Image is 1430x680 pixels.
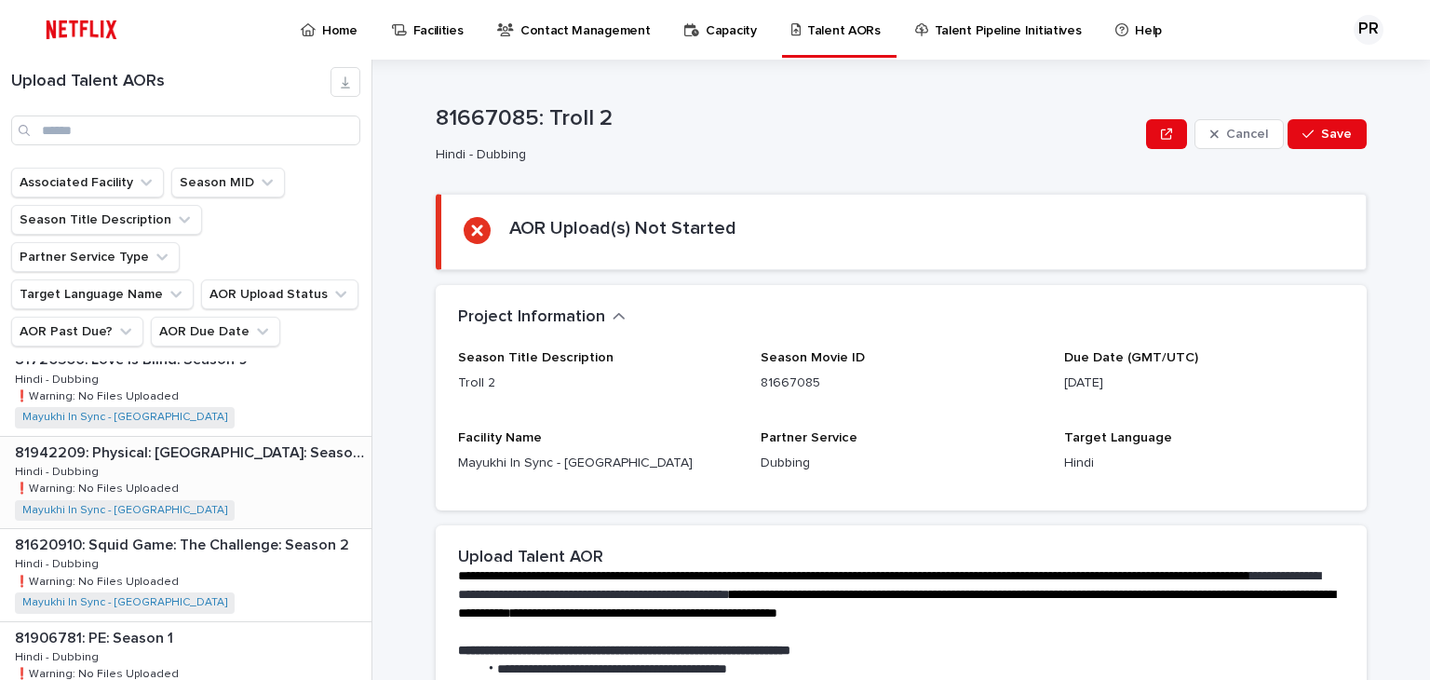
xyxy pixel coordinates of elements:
span: Target Language [1064,431,1172,444]
span: Cancel [1226,128,1268,141]
p: Hindi - Dubbing [436,147,1131,163]
span: Season Title Description [458,351,614,364]
span: Facility Name [458,431,542,444]
h2: Project Information [458,307,605,328]
p: 81942209: Physical: [GEOGRAPHIC_DATA]: Season 1 [15,441,368,462]
a: Mayukhi In Sync - [GEOGRAPHIC_DATA] [22,411,227,424]
p: 81906781: PE: Season 1 [15,626,177,647]
p: Dubbing [761,454,1041,473]
button: Associated Facility [11,168,164,197]
p: 81620910: Squid Game: The Challenge: Season 2 [15,533,353,554]
p: Hindi - Dubbing [15,462,102,479]
span: Save [1321,128,1352,141]
a: Mayukhi In Sync - [GEOGRAPHIC_DATA] [22,504,227,517]
a: Mayukhi In Sync - [GEOGRAPHIC_DATA] [22,596,227,609]
p: Hindi - Dubbing [15,370,102,387]
h1: Upload Talent AORs [11,72,331,92]
p: ❗️Warning: No Files Uploaded [15,479,182,496]
button: Target Language Name [11,279,194,309]
span: Season Movie ID [761,351,865,364]
button: Cancel [1194,119,1284,149]
p: Hindi - Dubbing [15,554,102,571]
h2: Upload Talent AOR [458,548,603,568]
button: Partner Service Type [11,242,180,272]
img: ifQbXi3ZQGMSEF7WDB7W [37,11,126,48]
span: Due Date (GMT/UTC) [1064,351,1198,364]
p: 81667085: Troll 2 [436,105,1139,132]
span: Partner Service [761,431,857,444]
h2: AOR Upload(s) Not Started [509,217,736,239]
input: Search [11,116,360,145]
button: Project Information [458,307,626,328]
button: AOR Due Date [151,317,280,347]
button: Save [1288,119,1367,149]
p: ❗️Warning: No Files Uploaded [15,572,182,589]
p: Mayukhi In Sync - [GEOGRAPHIC_DATA] [458,454,738,473]
p: [DATE] [1064,374,1344,393]
p: Hindi - Dubbing [15,647,102,664]
p: 81667085 [761,374,1041,393]
div: PR [1354,15,1383,45]
button: Season Title Description [11,205,202,235]
p: Troll 2 [458,374,738,393]
button: Season MID [171,168,285,197]
button: AOR Past Due? [11,317,143,347]
button: AOR Upload Status [201,279,358,309]
p: ❗️Warning: No Files Uploaded [15,387,182,403]
p: Hindi [1064,454,1344,473]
